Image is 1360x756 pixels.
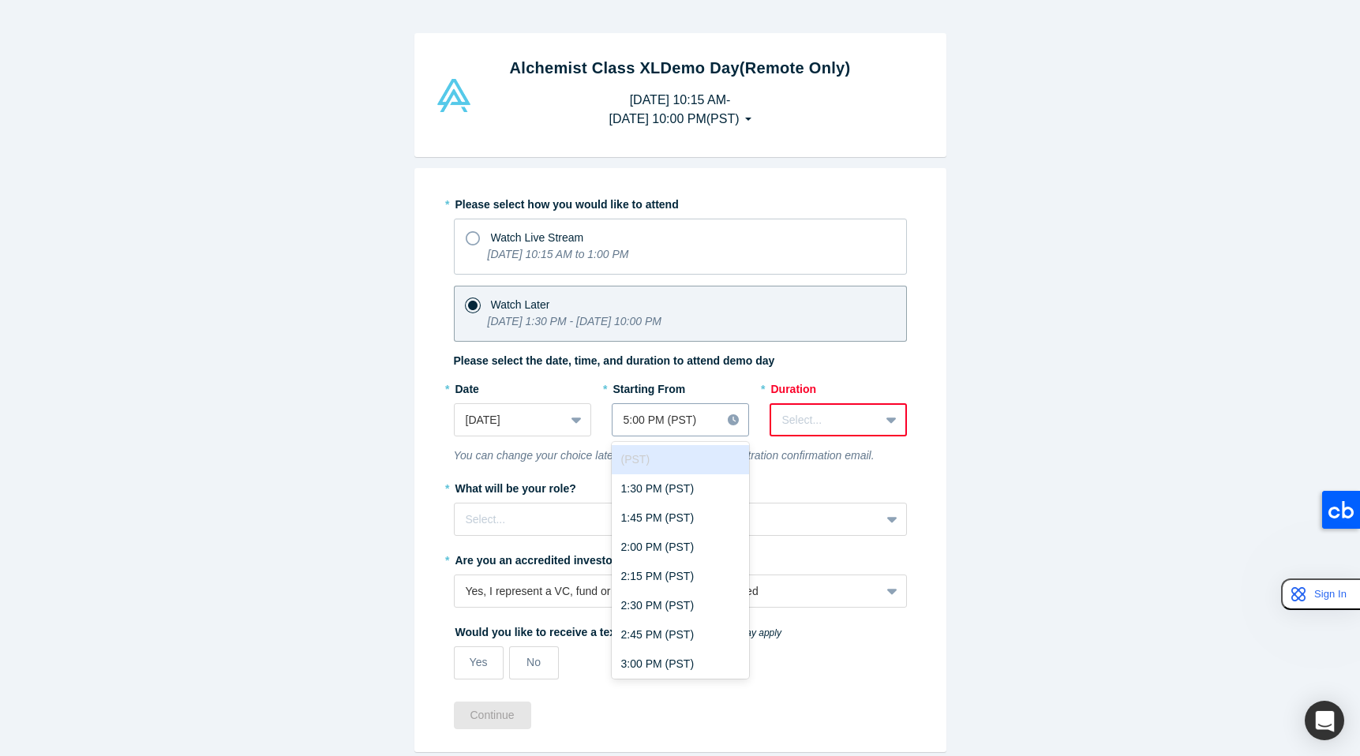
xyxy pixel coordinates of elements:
[526,656,541,668] span: No
[612,445,749,474] div: (PST)
[466,583,869,600] div: Yes, I represent a VC, fund or family office that is accredited
[612,562,749,591] div: 2:15 PM (PST)
[612,533,749,562] div: 2:00 PM (PST)
[454,547,907,569] label: Are you an accredited investor?
[454,449,875,462] i: You can change your choice later using the link in your registration confirmation email.
[612,591,749,620] div: 2:30 PM (PST)
[454,353,775,369] label: Please select the date, time, and duration to attend demo day
[454,475,907,497] label: What will be your role?
[676,627,781,638] em: * Carrier rates may apply
[488,315,661,327] i: [DATE] 1:30 PM - [DATE] 10:00 PM
[470,656,488,668] span: Yes
[510,59,851,77] strong: Alchemist Class XL Demo Day (Remote Only)
[491,298,550,311] span: Watch Later
[612,474,749,503] div: 1:30 PM (PST)
[612,620,749,649] div: 2:45 PM (PST)
[612,376,686,398] label: Starting From
[454,191,907,213] label: Please select how you would like to attend
[454,702,531,729] button: Continue
[454,619,907,641] label: Would you like to receive a text reminder?
[435,79,473,112] img: Alchemist Vault Logo
[491,231,584,244] span: Watch Live Stream
[612,649,749,679] div: 3:00 PM (PST)
[612,503,749,533] div: 1:45 PM (PST)
[488,248,629,260] i: [DATE] 10:15 AM to 1:00 PM
[770,376,907,398] label: Duration
[454,376,591,398] label: Date
[592,85,767,134] button: [DATE] 10:15 AM-[DATE] 10:00 PM(PST)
